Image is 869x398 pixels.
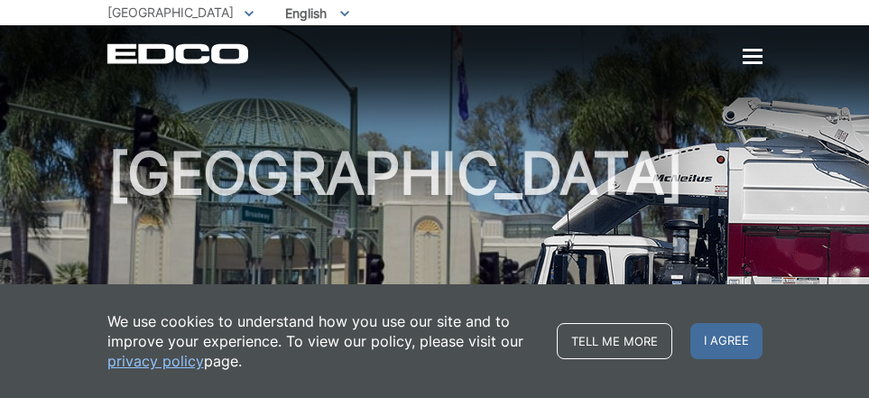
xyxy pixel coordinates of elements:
p: We use cookies to understand how you use our site and to improve your experience. To view our pol... [107,311,539,371]
span: [GEOGRAPHIC_DATA] [107,5,234,20]
a: EDCD logo. Return to the homepage. [107,43,251,64]
a: privacy policy [107,351,204,371]
a: Tell me more [557,323,672,359]
span: I agree [690,323,763,359]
